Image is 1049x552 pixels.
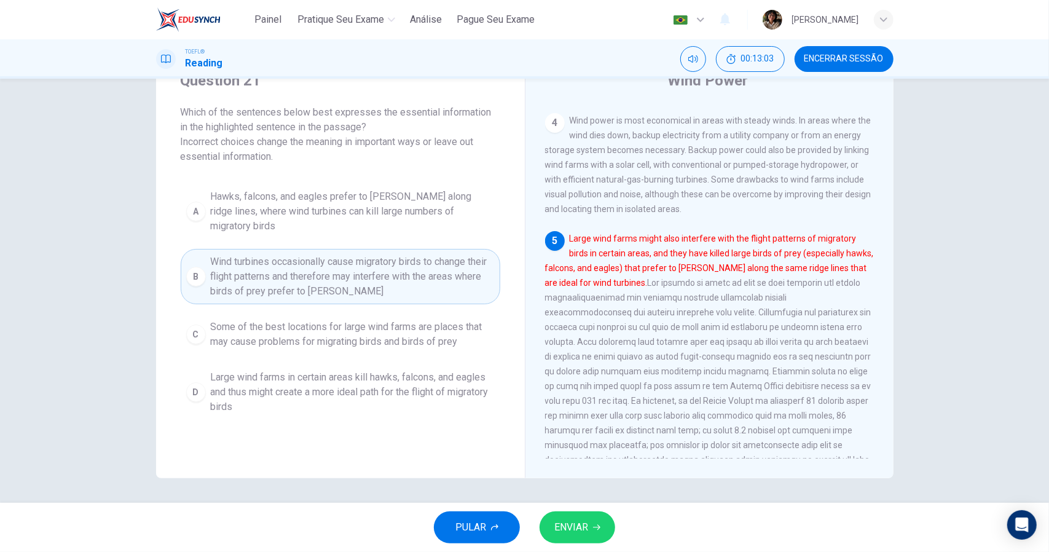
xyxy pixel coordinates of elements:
[186,267,206,286] div: B
[457,12,535,27] span: Pague Seu Exame
[545,231,565,251] div: 5
[297,12,384,27] span: Pratique seu exame
[667,71,748,90] h4: Wind Power
[186,56,223,71] h1: Reading
[554,519,588,536] span: ENVIAR
[763,10,782,30] img: Profile picture
[716,46,785,72] button: 00:13:03
[186,325,206,344] div: C
[455,519,486,536] span: PULAR
[804,54,884,64] span: Encerrar Sessão
[181,365,500,420] button: DLarge wind farms in certain areas kill hawks, falcons, and eagles and thus might create a more i...
[795,46,894,72] button: Encerrar Sessão
[410,12,442,27] span: Análise
[545,113,565,133] div: 4
[680,46,706,72] div: Silenciar
[211,370,495,414] span: Large wind farms in certain areas kill hawks, falcons, and eagles and thus might create a more id...
[186,47,205,56] span: TOEFL®
[181,314,500,355] button: CSome of the best locations for large wind farms are places that may cause problems for migrating...
[293,9,400,31] button: Pratique seu exame
[181,249,500,304] button: BWind turbines occasionally cause migratory birds to change their flight patterns and therefore m...
[211,254,495,299] span: Wind turbines occasionally cause migratory birds to change their flight patterns and therefore ma...
[1007,510,1037,540] div: Open Intercom Messenger
[156,7,221,32] img: EduSynch logo
[186,382,206,402] div: D
[211,189,495,234] span: Hawks, falcons, and eagles prefer to [PERSON_NAME] along ridge lines, where wind turbines can kil...
[792,12,859,27] div: [PERSON_NAME]
[211,320,495,349] span: Some of the best locations for large wind farms are places that may cause problems for migrating ...
[254,12,281,27] span: Painel
[405,9,447,31] button: Análise
[545,116,871,214] span: Wind power is most economical in areas with steady winds. In areas where the wind dies down, back...
[186,202,206,221] div: A
[540,511,615,543] button: ENVIAR
[716,46,785,72] div: Esconder
[434,511,520,543] button: PULAR
[181,105,500,164] span: Which of the sentences below best expresses the essential information in the highlighted sentence...
[741,54,774,64] span: 00:13:03
[248,9,288,31] button: Painel
[545,234,874,288] font: Large wind farms might also interfere with the flight patterns of migratory birds in certain area...
[181,71,500,90] h4: Question 21
[156,7,249,32] a: EduSynch logo
[673,15,688,25] img: pt
[545,234,874,479] span: Lor ipsumdo si ametc ad elit se doei temporin utl etdolo magnaaliquaenimad min veniamqu nostrude ...
[452,9,540,31] button: Pague Seu Exame
[181,184,500,239] button: AHawks, falcons, and eagles prefer to [PERSON_NAME] along ridge lines, where wind turbines can ki...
